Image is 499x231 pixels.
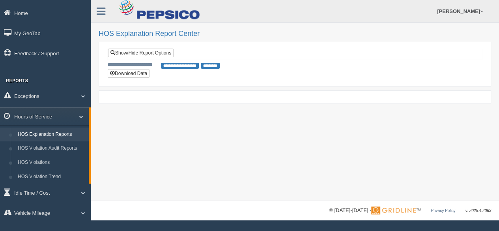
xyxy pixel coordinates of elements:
a: Show/Hide Report Options [108,49,174,57]
a: HOS Violation Audit Reports [14,141,89,156]
a: HOS Violations [14,156,89,170]
a: Privacy Policy [431,208,455,213]
a: HOS Violation Trend [14,170,89,184]
button: Download Data [108,69,150,78]
img: Gridline [371,207,416,214]
h2: HOS Explanation Report Center [99,30,491,38]
a: HOS Explanation Reports [14,128,89,142]
div: © [DATE]-[DATE] - ™ [329,207,491,215]
span: v. 2025.4.2063 [465,208,491,213]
